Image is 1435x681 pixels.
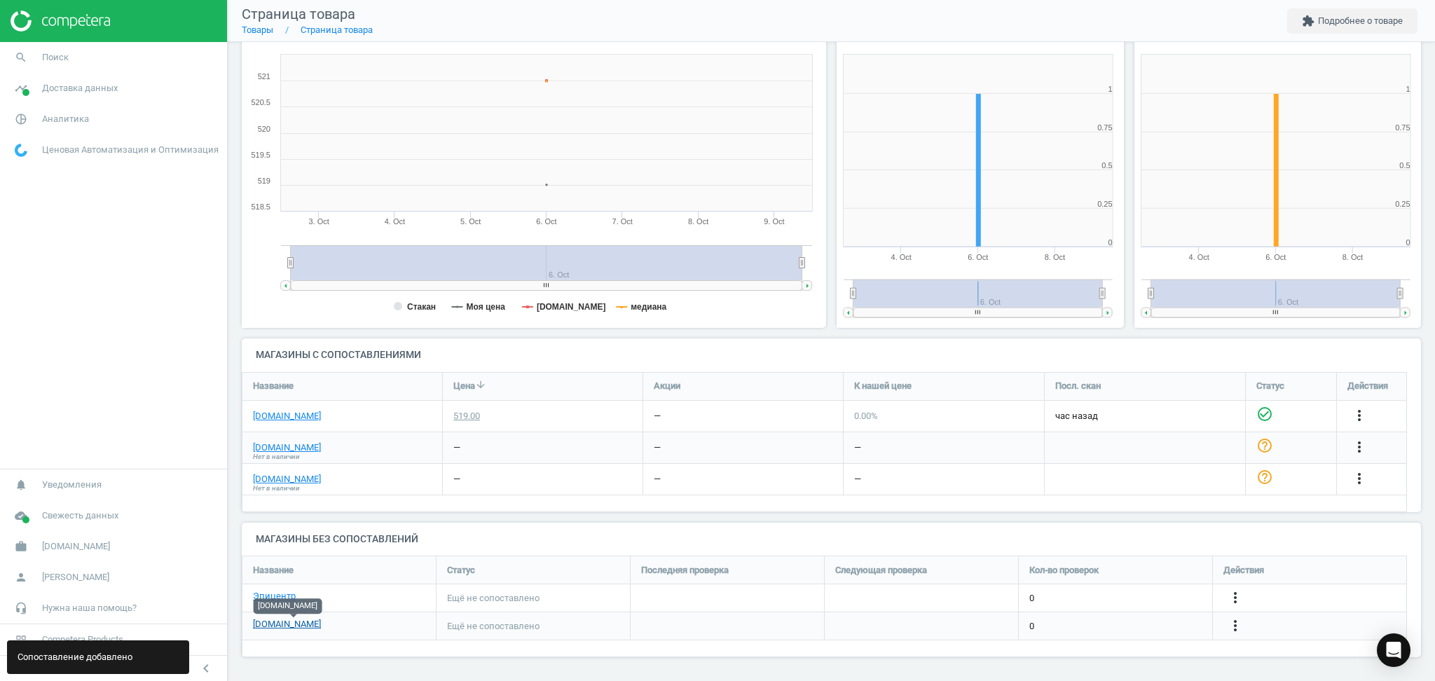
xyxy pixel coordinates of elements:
button: chevron_left [188,659,224,677]
span: Свежесть данных [42,509,118,522]
i: person [8,564,34,591]
tspan: 6. Oct [536,217,556,226]
span: Последняя проверка [641,564,729,577]
span: Следующая проверка [835,564,927,577]
tspan: 9. Oct [764,217,784,226]
span: [PERSON_NAME] [42,571,109,584]
text: 0.25 [1395,200,1410,208]
div: — [654,473,661,486]
div: — [654,441,661,454]
tspan: Моя цена [466,302,505,312]
tspan: 4. Oct [891,253,912,261]
i: help_outline [1256,469,1273,486]
span: Ещё не сопоставлено [447,592,540,605]
div: — [854,473,861,486]
text: 520.5 [251,98,270,106]
text: 518.5 [251,202,270,211]
tspan: 4. Oct [385,217,405,226]
span: Посл. скан [1055,380,1101,392]
text: 0.75 [1395,123,1410,132]
span: Ещё не сопоставлено [447,620,540,633]
i: headset_mic [8,595,34,621]
text: 1 [1108,85,1113,93]
span: Цена [453,380,475,392]
tspan: Стакан [407,302,436,312]
tspan: 6. Oct [968,253,988,261]
span: Статус [447,564,475,577]
img: wGWNvw8QSZomAAAAABJRU5ErkJggg== [15,144,27,157]
tspan: 6. Oct [1265,253,1286,261]
span: Действия [1347,380,1388,392]
a: Товары [242,25,273,35]
h4: Магазины без сопоставлений [242,523,1421,556]
i: arrow_downward [475,379,486,390]
span: Доставка данных [42,82,118,95]
a: Страница товара [301,25,373,35]
span: Competera Products [42,633,123,646]
i: pie_chart_outlined [8,106,34,132]
i: more_vert [1351,407,1368,424]
a: Эпицентр [253,590,296,603]
button: more_vert [1227,589,1244,607]
tspan: 8. Oct [1045,253,1065,261]
div: — [854,441,861,454]
button: more_vert [1351,407,1368,425]
button: extensionПодробнее о товаре [1287,8,1417,34]
img: ajHJNr6hYgQAAAAASUVORK5CYII= [11,11,110,32]
span: Название [253,564,294,577]
span: Поиск [42,51,69,64]
span: Кол-во проверок [1029,564,1099,577]
tspan: 3. Oct [308,217,329,226]
span: К нашей цене [854,380,912,392]
div: — [453,441,460,454]
div: — [654,410,661,422]
text: 0.75 [1098,123,1113,132]
span: Аналитика [42,113,89,125]
tspan: 8. Oct [1343,253,1363,261]
a: [DOMAIN_NAME] [253,410,321,422]
i: check_circle_outline [1256,406,1273,422]
text: 521 [258,72,270,81]
h4: Магазины с сопоставлениями [242,338,1421,371]
i: more_vert [1351,470,1368,487]
text: 1 [1406,85,1410,93]
div: Сопоставление добавлено [7,640,189,674]
i: chevron_left [198,660,214,677]
span: 0 [1029,620,1034,633]
i: timeline [8,75,34,102]
span: Статус [1256,380,1284,392]
div: 519.00 [453,410,480,422]
span: Страница товара [242,6,355,22]
i: search [8,44,34,71]
tspan: 4. Oct [1188,253,1209,261]
tspan: 7. Oct [612,217,633,226]
a: [DOMAIN_NAME] [253,441,321,454]
i: more_vert [1227,589,1244,606]
span: Уведомления [42,479,102,491]
text: 0 [1406,238,1410,247]
text: 519.5 [251,151,270,159]
i: more_vert [1351,439,1368,455]
i: work [8,533,34,560]
button: more_vert [1227,617,1244,635]
div: [DOMAIN_NAME] [254,598,322,614]
a: [DOMAIN_NAME] [253,473,321,486]
i: help_outline [1256,437,1273,454]
i: extension [1302,15,1314,27]
text: 0.5 [1399,161,1410,170]
span: Акции [654,380,680,392]
text: 0 [1108,238,1113,247]
text: 520 [258,125,270,133]
span: 0 [1029,592,1034,605]
span: Нужна наша помощь? [42,602,137,614]
div: Open Intercom Messenger [1377,633,1410,667]
span: [DOMAIN_NAME] [42,540,110,553]
span: Название [253,380,294,392]
a: [DOMAIN_NAME] [253,618,321,631]
div: — [453,473,460,486]
tspan: медиана [631,302,666,312]
span: Нет в наличии [253,483,300,493]
span: Ценовая Автоматизация и Оптимизация [42,144,219,156]
tspan: 5. Oct [460,217,481,226]
text: 0.5 [1102,161,1113,170]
